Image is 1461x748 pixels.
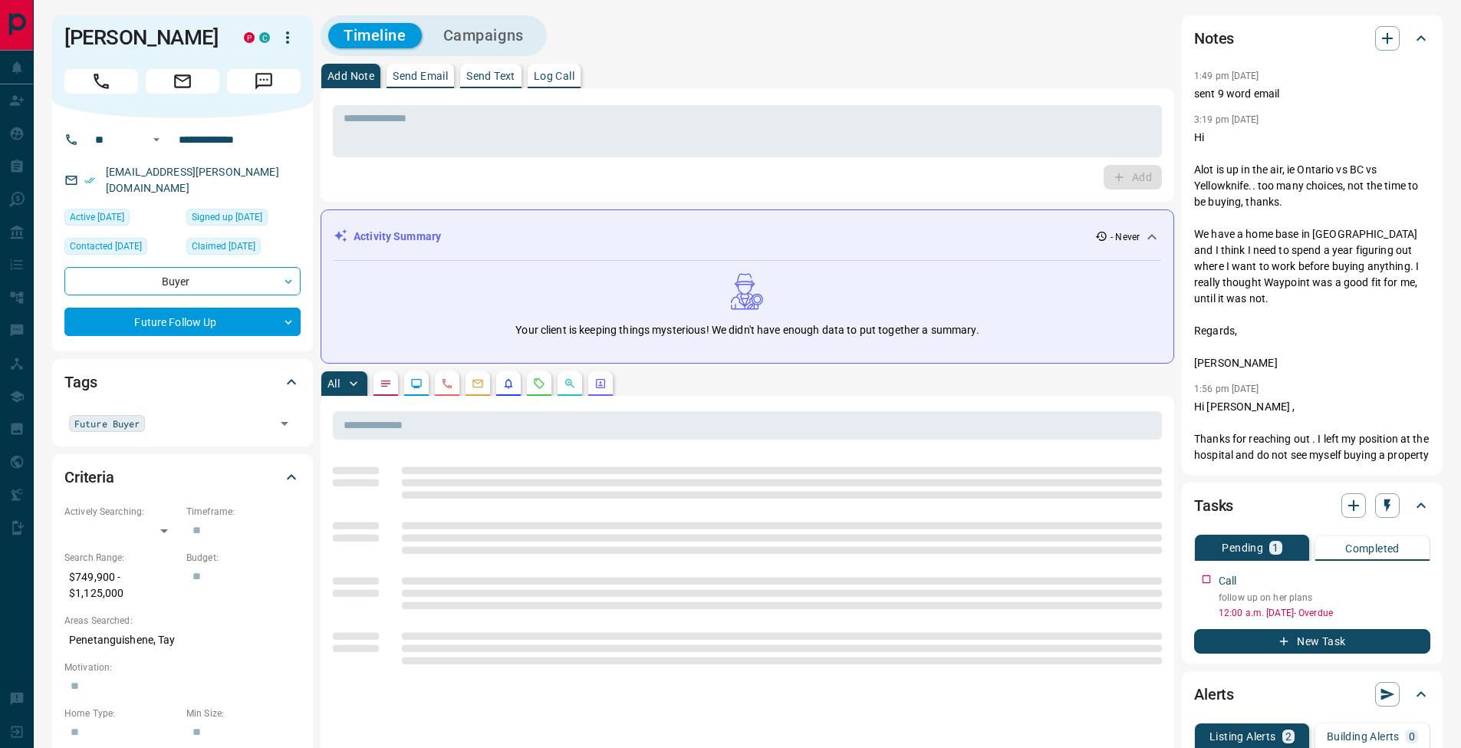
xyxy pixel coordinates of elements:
[64,267,301,295] div: Buyer
[410,377,423,390] svg: Lead Browsing Activity
[1194,20,1430,57] div: Notes
[1209,731,1276,742] p: Listing Alerts
[64,505,179,519] p: Actively Searching:
[1194,399,1430,608] p: Hi [PERSON_NAME] , Thanks for reaching out . I left my position at the hospital and do not see my...
[64,551,179,565] p: Search Range:
[534,71,574,81] p: Log Call
[1194,114,1259,125] p: 3:19 pm [DATE]
[64,238,179,259] div: Mon Jun 09 2025
[466,71,515,81] p: Send Text
[259,32,270,43] div: condos.ca
[74,416,140,431] span: Future Buyer
[64,370,97,394] h2: Tags
[472,377,484,390] svg: Emails
[594,377,607,390] svg: Agent Actions
[1219,591,1430,605] p: follow up on her plans
[227,69,301,94] span: Message
[64,209,179,230] div: Tue Mar 05 2024
[1327,731,1400,742] p: Building Alerts
[64,308,301,336] div: Future Follow Up
[64,465,114,489] h2: Criteria
[428,23,539,48] button: Campaigns
[1409,731,1415,742] p: 0
[1219,573,1237,589] p: Call
[1194,676,1430,713] div: Alerts
[1285,731,1292,742] p: 2
[186,209,301,230] div: Mon Feb 06 2023
[1194,86,1430,102] p: sent 9 word email
[186,238,301,259] div: Mon Feb 06 2023
[1194,493,1233,518] h2: Tasks
[147,130,166,149] button: Open
[1194,71,1259,81] p: 1:49 pm [DATE]
[244,32,255,43] div: property.ca
[186,551,301,565] p: Budget:
[64,459,301,496] div: Criteria
[354,229,441,245] p: Activity Summary
[1345,543,1400,554] p: Completed
[64,565,179,606] p: $749,900 - $1,125,000
[533,377,545,390] svg: Requests
[64,364,301,400] div: Tags
[328,23,422,48] button: Timeline
[64,25,221,50] h1: [PERSON_NAME]
[393,71,448,81] p: Send Email
[106,166,279,194] a: [EMAIL_ADDRESS][PERSON_NAME][DOMAIN_NAME]
[380,377,392,390] svg: Notes
[64,614,301,628] p: Areas Searched:
[1194,487,1430,524] div: Tasks
[186,505,301,519] p: Timeframe:
[1219,606,1430,620] p: 12:00 a.m. [DATE] - Overdue
[327,71,374,81] p: Add Note
[70,239,142,254] span: Contacted [DATE]
[64,661,301,674] p: Motivation:
[192,239,255,254] span: Claimed [DATE]
[64,707,179,720] p: Home Type:
[564,377,576,390] svg: Opportunities
[515,322,979,338] p: Your client is keeping things mysterious! We didn't have enough data to put together a summary.
[1272,542,1278,553] p: 1
[327,378,340,389] p: All
[502,377,515,390] svg: Listing Alerts
[334,222,1161,251] div: Activity Summary- Never
[1194,130,1430,371] p: Hi Alot is up in the air, ie Ontario vs BC vs Yellowknife.. too many choices, not the time to be ...
[1194,384,1259,394] p: 1:56 pm [DATE]
[186,707,301,720] p: Min Size:
[1194,682,1234,707] h2: Alerts
[1194,629,1430,654] button: New Task
[146,69,219,94] span: Email
[70,209,124,225] span: Active [DATE]
[274,413,295,434] button: Open
[1194,26,1234,51] h2: Notes
[1111,230,1140,244] p: - Never
[64,628,301,653] p: Penetanguishene, Tay
[84,175,95,186] svg: Email Verified
[192,209,262,225] span: Signed up [DATE]
[1222,542,1263,553] p: Pending
[64,69,138,94] span: Call
[441,377,453,390] svg: Calls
